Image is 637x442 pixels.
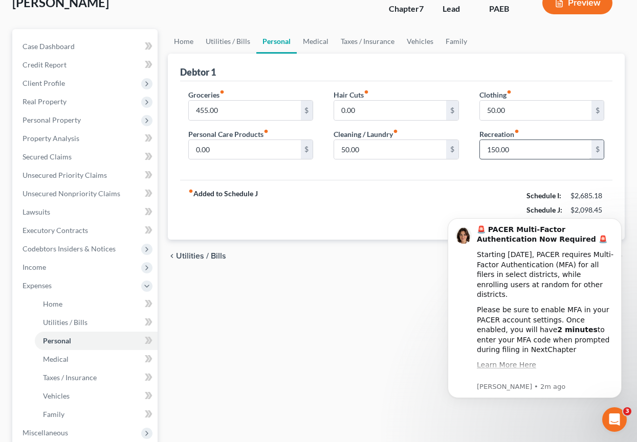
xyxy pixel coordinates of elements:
[23,207,50,216] span: Lawsuits
[480,101,591,120] input: --
[14,221,158,240] a: Executory Contracts
[301,101,313,120] div: $
[176,252,226,260] span: Utilities / Bills
[256,29,297,54] a: Personal
[180,66,216,78] div: Debtor 1
[14,148,158,166] a: Secured Claims
[14,37,158,56] a: Case Dashboard
[14,166,158,184] a: Unsecured Priority Claims
[35,332,158,350] a: Personal
[188,89,225,100] label: Groceries
[443,3,473,15] div: Lead
[23,115,81,124] span: Personal Property
[591,101,604,120] div: $
[334,129,398,139] label: Cleaning / Laundry
[479,129,519,139] label: Recreation
[35,295,158,313] a: Home
[401,29,440,54] a: Vehicles
[440,29,473,54] a: Family
[23,60,67,69] span: Credit Report
[334,89,369,100] label: Hair Cuts
[188,189,258,231] strong: Added to Schedule J
[43,318,87,327] span: Utilities / Bills
[432,203,637,414] iframe: Intercom notifications message
[602,407,627,432] iframe: Intercom live chat
[43,336,71,345] span: Personal
[23,171,107,179] span: Unsecured Priority Claims
[23,79,65,87] span: Client Profile
[389,3,426,15] div: Chapter
[219,89,225,95] i: fiber_manual_record
[507,89,512,95] i: fiber_manual_record
[23,263,46,271] span: Income
[526,191,561,200] strong: Schedule I:
[23,226,88,235] span: Executory Contracts
[188,189,193,194] i: fiber_manual_record
[591,140,604,159] div: $
[35,313,158,332] a: Utilities / Bills
[23,428,68,437] span: Miscellaneous
[35,387,158,405] a: Vehicles
[489,3,526,15] div: PAEB
[263,129,269,134] i: fiber_manual_record
[334,101,446,120] input: --
[14,56,158,74] a: Credit Report
[364,89,369,95] i: fiber_manual_record
[297,29,335,54] a: Medical
[189,101,300,120] input: --
[335,29,401,54] a: Taxes / Insurance
[334,140,446,159] input: --
[570,191,604,201] div: $2,685.18
[35,405,158,424] a: Family
[14,203,158,221] a: Lawsuits
[43,373,97,382] span: Taxes / Insurance
[43,355,69,363] span: Medical
[479,89,512,100] label: Clothing
[168,252,226,260] button: chevron_left Utilities / Bills
[480,140,591,159] input: --
[419,4,424,13] span: 7
[14,129,158,148] a: Property Analysis
[23,281,52,290] span: Expenses
[168,29,200,54] a: Home
[446,101,458,120] div: $
[23,134,79,143] span: Property Analysis
[35,350,158,368] a: Medical
[23,244,116,253] span: Codebtors Insiders & Notices
[23,97,67,106] span: Real Property
[623,407,631,415] span: 3
[43,391,70,400] span: Vehicles
[514,129,519,134] i: fiber_manual_record
[393,129,398,134] i: fiber_manual_record
[189,140,300,159] input: --
[43,410,64,418] span: Family
[301,140,313,159] div: $
[43,299,62,308] span: Home
[23,42,75,51] span: Case Dashboard
[188,129,269,139] label: Personal Care Products
[446,140,458,159] div: $
[35,368,158,387] a: Taxes / Insurance
[168,252,176,260] i: chevron_left
[23,189,120,198] span: Unsecured Nonpriority Claims
[14,184,158,203] a: Unsecured Nonpriority Claims
[200,29,256,54] a: Utilities / Bills
[23,152,72,161] span: Secured Claims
